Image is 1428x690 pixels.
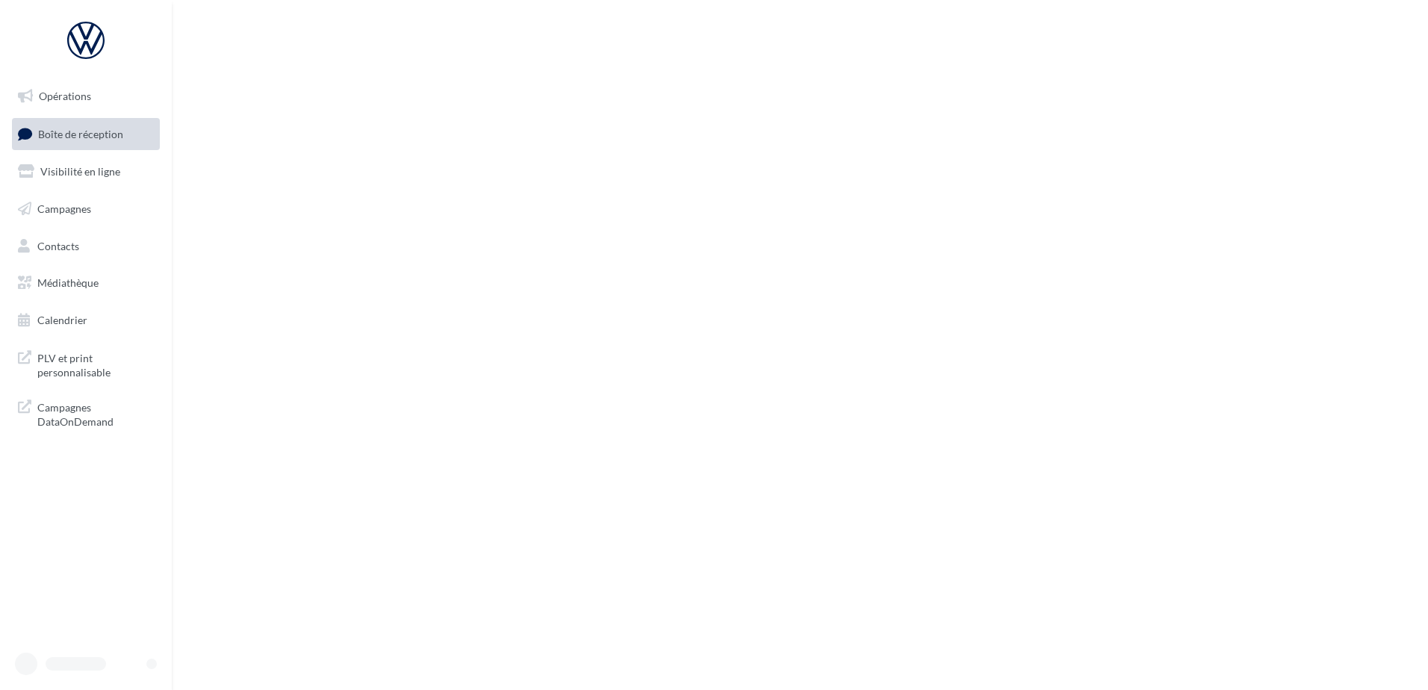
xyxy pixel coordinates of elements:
[9,193,163,225] a: Campagnes
[9,305,163,336] a: Calendrier
[39,90,91,102] span: Opérations
[37,397,154,429] span: Campagnes DataOnDemand
[9,118,163,150] a: Boîte de réception
[9,267,163,299] a: Médiathèque
[9,156,163,187] a: Visibilité en ligne
[37,202,91,215] span: Campagnes
[9,231,163,262] a: Contacts
[40,165,120,178] span: Visibilité en ligne
[37,314,87,326] span: Calendrier
[37,348,154,380] span: PLV et print personnalisable
[38,127,123,140] span: Boîte de réception
[37,276,99,289] span: Médiathèque
[37,239,79,252] span: Contacts
[9,342,163,386] a: PLV et print personnalisable
[9,81,163,112] a: Opérations
[9,391,163,435] a: Campagnes DataOnDemand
